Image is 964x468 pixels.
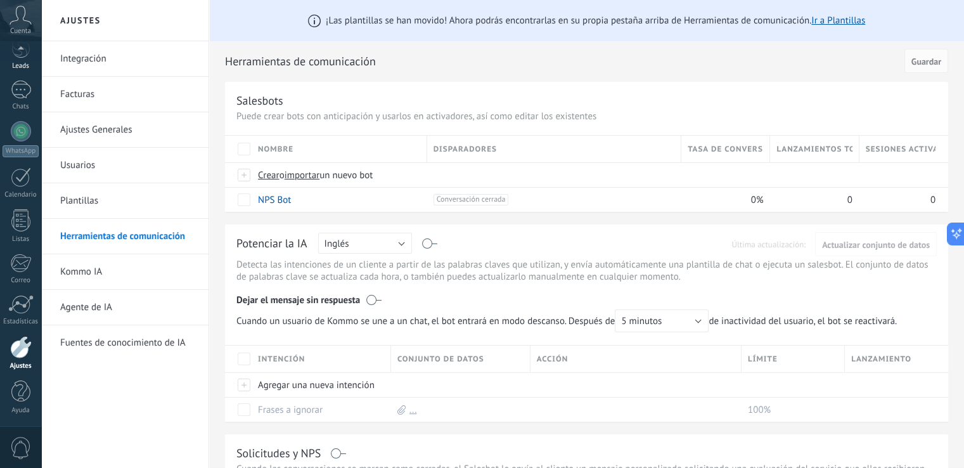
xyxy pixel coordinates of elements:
div: Ayuda [3,406,39,415]
a: Frases a ignorar [258,404,323,416]
li: Plantillas [41,183,209,219]
button: Inglés [318,233,412,254]
div: Salesbots [236,93,283,108]
span: Lanzamientos totales [776,143,852,155]
li: Facturas [41,77,209,112]
span: Nombre [258,143,293,155]
span: Conjunto de datos [397,353,484,365]
span: de inactividad del usuario, el bot se reactivará. [236,309,904,332]
li: Integración [41,41,209,77]
span: un nuevo bot [319,169,373,181]
a: Fuentes de conocimiento de IA [60,325,196,361]
span: Crear [258,169,280,181]
li: Ajustes Generales [41,112,209,148]
a: Facturas [60,77,196,112]
a: Agente de IA [60,290,196,325]
a: Ajustes Generales [60,112,196,148]
p: Detecta las intenciones de un cliente a partir de las palabras claves que utilizan, y envía autom... [236,259,937,283]
div: Listas [3,235,39,244]
span: Acción [537,353,569,365]
li: Fuentes de conocimiento de IA [41,325,209,360]
a: Kommo IA [60,254,196,290]
span: Tasa de conversión [688,143,763,155]
span: Lanzamiento [851,353,911,365]
span: Límite [748,353,778,365]
div: Solicitudes y NPS [236,446,321,460]
a: Usuarios [60,148,196,183]
li: Agente de IA [41,290,209,325]
span: o [280,169,285,181]
li: Kommo IA [41,254,209,290]
div: Correo [3,276,39,285]
div: Estadísticas [3,318,39,326]
button: Guardar [904,49,948,73]
a: Plantillas [60,183,196,219]
li: Usuarios [41,148,209,183]
div: WhatsApp [3,145,39,157]
button: 5 minutos [615,309,709,332]
span: Inglés [325,238,349,250]
span: 0 [930,194,935,206]
h2: Herramientas de comunicación [225,49,900,74]
a: Herramientas de comunicación [60,219,196,254]
a: ... [409,404,417,416]
div: 100% [742,398,839,422]
p: Puede crear bots con anticipación y usarlos en activadores, así como editar los existentes [236,110,937,122]
div: 0 [770,188,852,212]
span: ¡Las plantillas se han movido! Ahora podrás encontrarlas en su propia pestaña arriba de Herramien... [326,15,865,27]
div: Ajustes [3,362,39,370]
li: Herramientas de comunicación [41,219,209,254]
div: Agregar una nueva intención [252,373,385,397]
span: importar [285,169,320,181]
a: NPS Bot [258,194,291,206]
div: Calendario [3,191,39,199]
span: Intención [258,353,305,365]
span: Sesiones activas [866,143,935,155]
span: Cuando un usuario de Kommo se une a un chat, el bot entrará en modo descanso. Después de [236,309,709,332]
div: 0 [859,188,935,212]
span: Conversación cerrada [434,194,509,205]
div: 0% [681,188,764,212]
div: Chats [3,103,39,111]
div: Leads [3,62,39,70]
span: 0% [751,194,764,206]
span: Disparadores [434,143,497,155]
div: Dejar el mensaje sin respuesta [236,285,937,309]
a: Ir a Plantillas [811,15,865,27]
span: Guardar [911,57,941,66]
span: Cuenta [10,27,31,36]
a: Integración [60,41,196,77]
span: 5 minutos [621,315,662,327]
span: 0 [847,194,852,206]
div: Potenciar la IA [236,236,307,252]
span: 100% [748,404,771,416]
